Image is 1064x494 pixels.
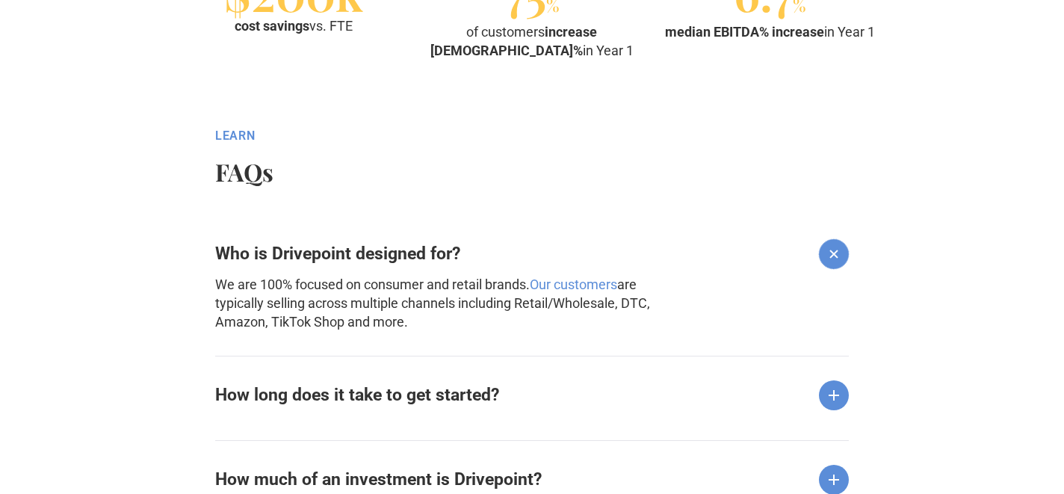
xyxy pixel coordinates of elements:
strong: How much of an investment is Drivepoint? [215,469,542,490]
strong: cost savings [235,18,309,34]
strong: Who is Drivepoint designed for? [215,244,460,264]
div: of customers in Year 1 [419,22,646,60]
a: Our customers [530,277,617,292]
div: Learn [215,129,789,143]
p: We are 100% focused on consumer and retail brands. are typically selling across multiple channels... [215,275,687,332]
strong: increase [DEMOGRAPHIC_DATA]% [430,24,598,58]
iframe: Chat Widget [795,321,1064,494]
h2: FAQs [215,158,789,185]
strong: median EBITDA% increase [665,24,824,40]
div: vs. FTE [235,16,353,35]
div: in Year 1 [665,22,875,41]
strong: How long does it take to get started? [215,385,499,405]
